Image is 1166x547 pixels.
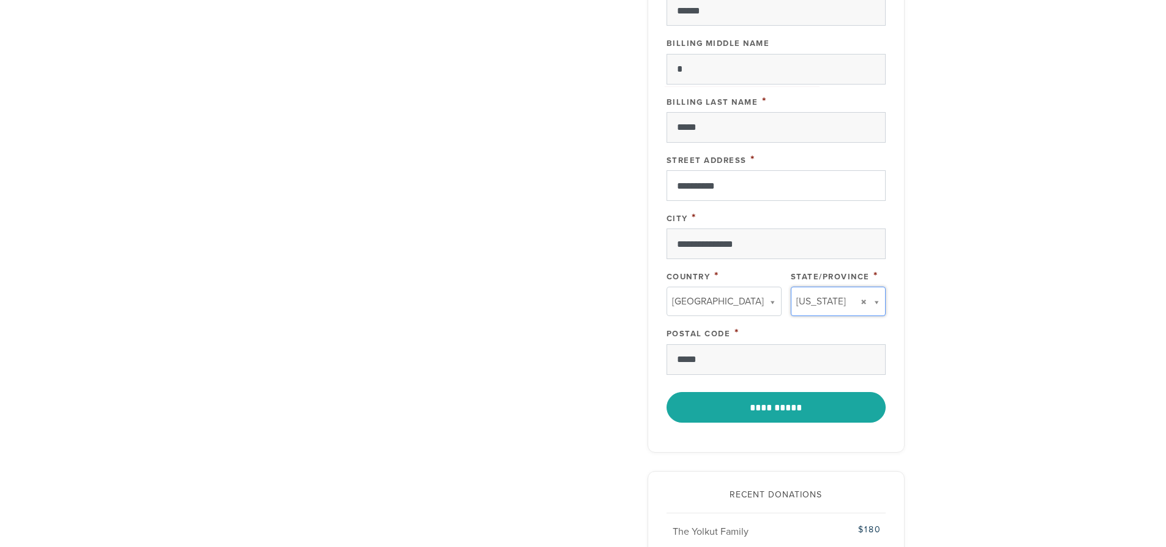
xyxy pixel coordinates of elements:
label: Street Address [667,156,747,165]
label: Billing Middle Name [667,39,770,48]
span: This field is required. [762,94,767,108]
a: [US_STATE] [791,287,886,316]
a: [GEOGRAPHIC_DATA] [667,287,782,316]
span: [GEOGRAPHIC_DATA] [672,293,764,309]
span: [US_STATE] [796,293,846,309]
span: This field is required. [714,269,719,282]
label: Country [667,272,711,282]
span: This field is required. [734,326,739,339]
label: State/Province [791,272,870,282]
span: The Yolkut Family [673,526,749,538]
span: This field is required. [873,269,878,282]
span: This field is required. [750,153,755,166]
label: City [667,214,688,224]
div: $180 [809,523,881,536]
span: This field is required. [692,211,697,224]
h2: Recent Donations [667,490,886,500]
label: Postal Code [667,329,731,339]
label: Billing Last Name [667,97,758,107]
